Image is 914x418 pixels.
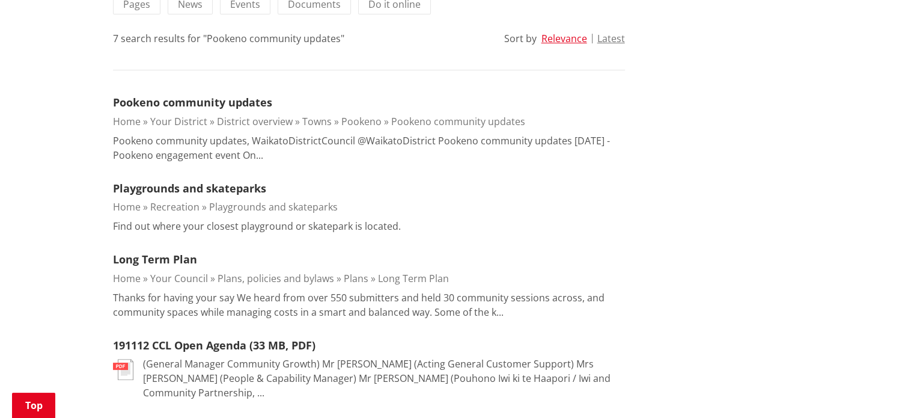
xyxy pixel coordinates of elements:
[302,115,332,128] a: Towns
[113,219,401,233] p: Find out where your closest playground or skatepark is located.
[218,272,334,285] a: Plans, policies and bylaws
[113,338,315,352] a: 191112 CCL Open Agenda (33 MB, PDF)
[344,272,368,285] a: Plans
[113,115,141,128] a: Home
[391,115,525,128] a: Pookeno community updates
[113,95,272,109] a: Pookeno community updates
[113,134,625,162] p: Pookeno community updates, WaikatoDistrictCouncil @WaikatoDistrict Pookeno community updates [DAT...
[209,200,338,214] a: Playgrounds and skateparks
[541,33,587,44] button: Relevance
[597,33,625,44] button: Latest
[150,115,207,128] a: Your District
[143,357,625,400] p: (General Manager Community Growth) Mr [PERSON_NAME] (Acting General Customer Support) Mrs [PERSON...
[217,115,293,128] a: District overview
[859,367,902,411] iframe: Messenger Launcher
[12,393,55,418] a: Top
[113,181,266,195] a: Playgrounds and skateparks
[113,200,141,214] a: Home
[113,252,197,266] a: Long Term Plan
[504,31,537,46] div: Sort by
[113,359,133,380] img: document-pdf.svg
[113,272,141,285] a: Home
[113,290,625,319] p: Thanks for having your say We heard from over 550 submitters and held 30 community sessions acros...
[113,31,344,46] div: 7 search results for "Pookeno community updates"
[150,200,200,214] a: Recreation
[378,272,449,285] a: Long Term Plan
[341,115,382,128] a: Pookeno
[150,272,208,285] a: Your Council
